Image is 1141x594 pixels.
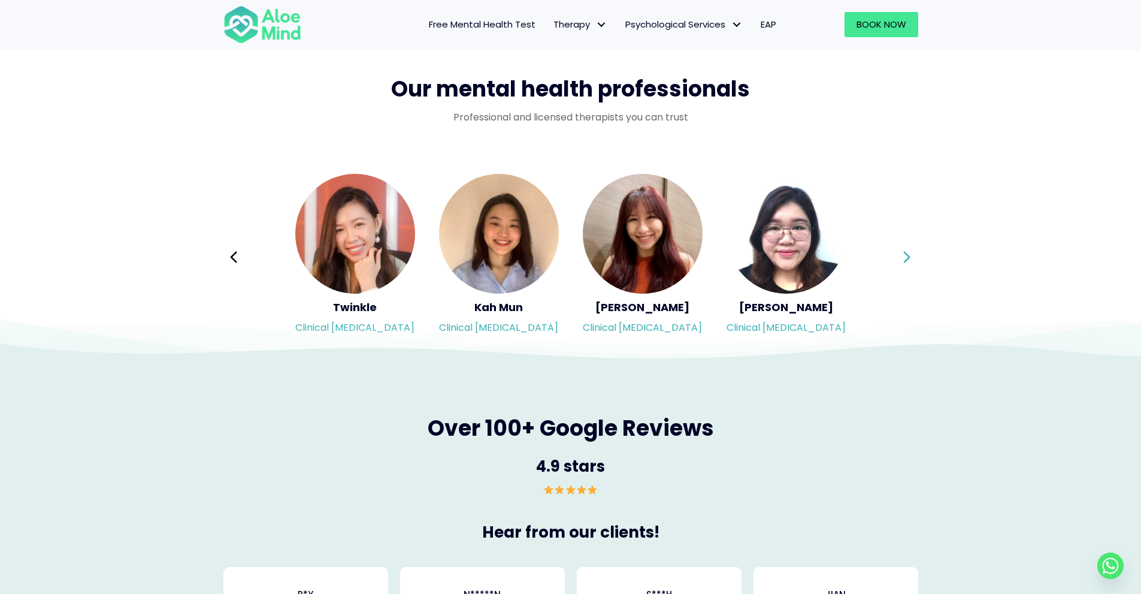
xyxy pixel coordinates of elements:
h5: [PERSON_NAME] [583,300,703,315]
img: ⭐ [566,485,576,495]
div: Slide 11 of 3 [583,173,703,342]
span: Free Mental Health Test [429,18,535,31]
nav: Menu [317,12,785,37]
span: Psychological Services [625,18,743,31]
a: Free Mental Health Test [420,12,544,37]
span: Our mental health professionals [391,74,750,104]
a: TherapyTherapy: submenu [544,12,616,37]
h5: Kah Mun [439,300,559,315]
span: Over 100+ Google Reviews [428,413,714,444]
a: EAP [752,12,785,37]
p: Professional and licensed therapists you can trust [223,110,918,124]
span: EAP [761,18,776,31]
span: Hear from our clients! [482,521,659,543]
div: Slide 12 of 3 [727,173,846,342]
a: Psychological ServicesPsychological Services: submenu [616,12,752,37]
a: Book Now [845,12,918,37]
h5: Twinkle [295,300,415,315]
h5: [PERSON_NAME] [727,300,846,315]
img: ⭐ [588,485,597,495]
span: Psychological Services: submenu [728,16,746,34]
a: <h5>Kah Mun</h5><p>Clinical psychologist</p> Kah MunClinical [MEDICAL_DATA] [439,174,559,340]
div: Slide 9 of 3 [295,173,415,342]
a: <h5>Jean</h5><p>Clinical psychologist</p> [PERSON_NAME]Clinical [MEDICAL_DATA] [583,174,703,340]
span: Book Now [856,18,906,31]
img: <h5>Twinkle</h5><p>Clinical psychologist</p> [295,174,415,294]
span: Therapy: submenu [593,16,610,34]
a: Whatsapp [1097,553,1124,579]
img: <h5>Wei Shan</h5><p>Clinical psychologist</p> [727,174,846,294]
img: <h5>Jean</h5><p>Clinical psychologist</p> [583,174,703,294]
img: ⭐ [544,485,553,495]
img: <h5>Kah Mun</h5><p>Clinical psychologist</p> [439,174,559,294]
img: ⭐ [577,485,586,495]
a: <h5>Wei Shan</h5><p>Clinical psychologist</p> [PERSON_NAME]Clinical [MEDICAL_DATA] [727,174,846,340]
span: Therapy [553,18,607,31]
a: <h5>Twinkle</h5><p>Clinical psychologist</p> TwinkleClinical [MEDICAL_DATA] [295,174,415,340]
img: ⭐ [555,485,564,495]
img: Aloe mind Logo [223,5,301,44]
span: 4.9 stars [536,456,605,477]
div: Slide 10 of 3 [439,173,559,342]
